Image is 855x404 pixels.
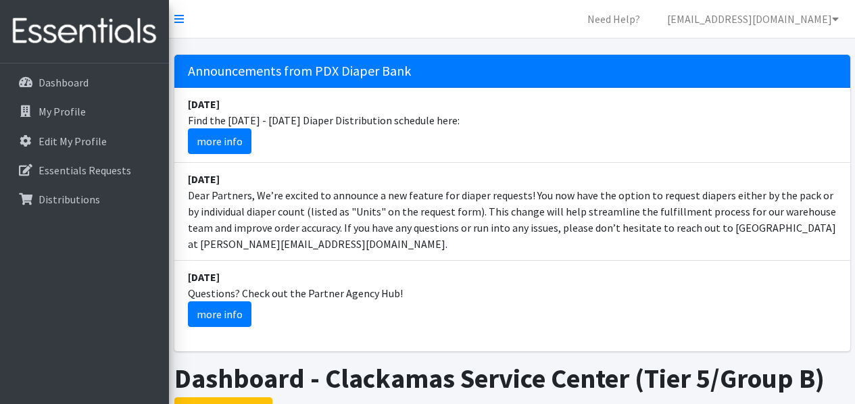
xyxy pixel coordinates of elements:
li: Dear Partners, We’re excited to announce a new feature for diaper requests! You now have the opti... [174,163,850,261]
p: Dashboard [39,76,89,89]
a: more info [188,128,251,154]
strong: [DATE] [188,97,220,111]
p: Edit My Profile [39,134,107,148]
a: Need Help? [577,5,651,32]
li: Questions? Check out the Partner Agency Hub! [174,261,850,335]
a: Distributions [5,186,164,213]
strong: [DATE] [188,270,220,284]
a: [EMAIL_ADDRESS][DOMAIN_NAME] [656,5,850,32]
p: My Profile [39,105,86,118]
h5: Announcements from PDX Diaper Bank [174,55,850,88]
h1: Dashboard - Clackamas Service Center (Tier 5/Group B) [174,362,850,395]
a: Edit My Profile [5,128,164,155]
a: Essentials Requests [5,157,164,184]
a: My Profile [5,98,164,125]
p: Distributions [39,193,100,206]
a: Dashboard [5,69,164,96]
li: Find the [DATE] - [DATE] Diaper Distribution schedule here: [174,88,850,163]
img: HumanEssentials [5,9,164,54]
strong: [DATE] [188,172,220,186]
a: more info [188,301,251,327]
p: Essentials Requests [39,163,131,177]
